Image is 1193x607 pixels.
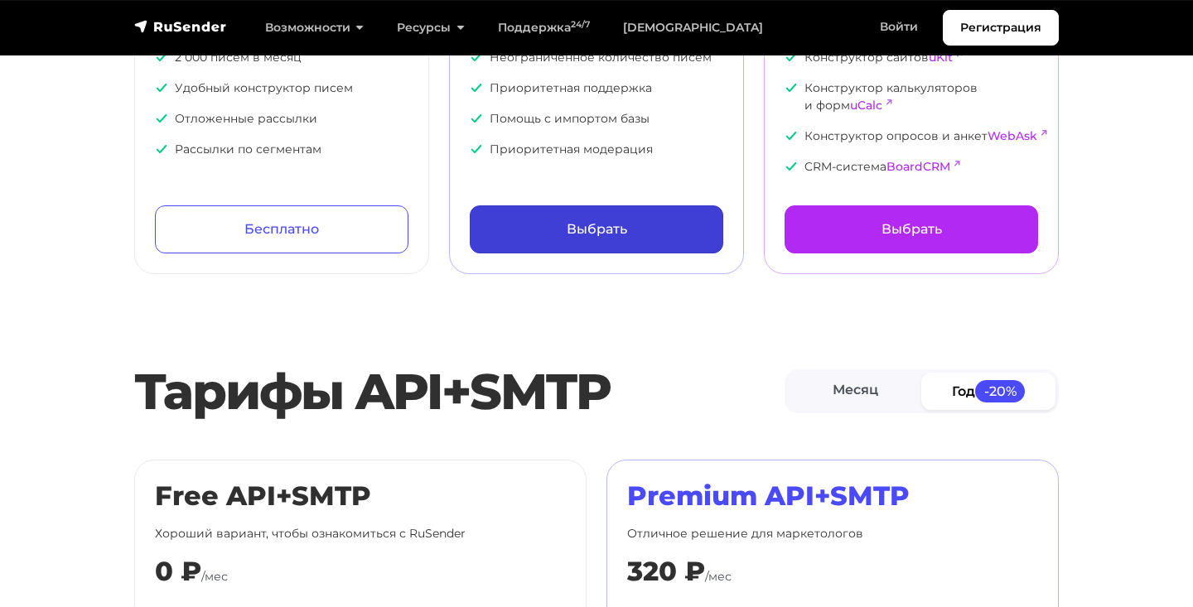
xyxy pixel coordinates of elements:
p: Конструктор калькуляторов и форм [785,79,1038,114]
img: icon-ok.svg [785,129,798,142]
h2: Premium API+SMTP [627,480,1038,512]
span: /мес [201,569,228,584]
h2: Тарифы API+SMTP [134,362,785,422]
h2: Free API+SMTP [155,480,566,512]
p: 2 000 писем в месяц [155,49,408,66]
a: Год [921,373,1055,410]
img: icon-ok.svg [155,81,168,94]
p: Хороший вариант, чтобы ознакомиться с RuSender [155,525,566,542]
a: Ресурсы [380,11,481,45]
a: BoardCRM [886,159,950,174]
a: Выбрать [470,205,723,253]
span: /мес [705,569,732,584]
img: icon-ok.svg [470,112,483,125]
p: Удобный конструктор писем [155,79,408,97]
img: icon-ok.svg [155,112,168,125]
a: uCalc [850,98,882,113]
a: Войти [863,10,935,44]
img: icon-ok.svg [785,51,798,64]
div: 320 ₽ [627,556,705,587]
img: icon-ok.svg [785,81,798,94]
div: 0 ₽ [155,556,201,587]
p: Рассылки по сегментам [155,141,408,158]
p: Приоритетная поддержка [470,79,723,97]
img: icon-ok.svg [785,160,798,173]
img: icon-ok.svg [155,142,168,156]
p: Отличное решение для маркетологов [627,525,1038,542]
a: Выбрать [785,205,1038,253]
sup: 24/7 [571,19,590,30]
a: WebAsk [988,128,1037,143]
p: Помощь с импортом базы [470,110,723,128]
a: Поддержка24/7 [481,11,606,45]
a: Бесплатно [155,205,408,253]
img: icon-ok.svg [470,81,483,94]
p: Конструктор сайтов [785,49,1038,66]
p: CRM-система [785,158,1038,176]
p: Неограниченное количество писем [470,49,723,66]
p: Приоритетная модерация [470,141,723,158]
a: uKit [929,50,953,65]
p: Отложенные рассылки [155,110,408,128]
img: RuSender [134,18,227,35]
a: Регистрация [943,10,1059,46]
a: Месяц [788,373,922,410]
a: [DEMOGRAPHIC_DATA] [606,11,780,45]
span: -20% [975,380,1025,402]
img: icon-ok.svg [470,142,483,156]
a: Возможности [249,11,380,45]
img: icon-ok.svg [155,51,168,64]
p: Конструктор опросов и анкет [785,128,1038,145]
img: icon-ok.svg [470,51,483,64]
